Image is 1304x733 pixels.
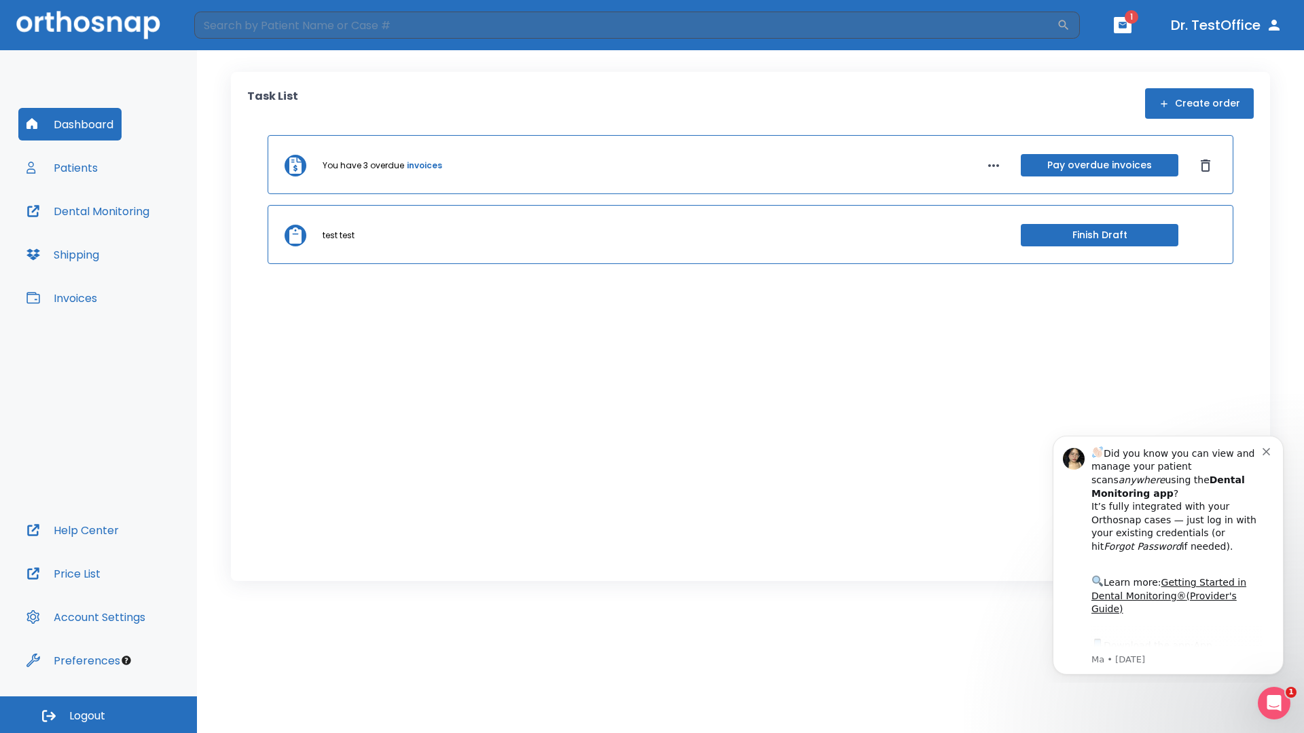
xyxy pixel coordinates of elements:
[1258,687,1290,719] iframe: Intercom live chat
[1032,424,1304,683] iframe: Intercom notifications message
[59,217,180,241] a: App Store
[18,601,153,633] button: Account Settings
[230,21,241,32] button: Dismiss notification
[69,709,105,723] span: Logout
[1286,687,1297,698] span: 1
[1021,154,1178,176] button: Pay overdue invoices
[247,88,298,119] p: Task List
[1021,224,1178,246] button: Finish Draft
[18,195,158,227] button: Dental Monitoring
[59,230,230,242] p: Message from Ma, sent 5w ago
[323,159,404,172] p: You have 3 overdue
[323,229,355,242] p: test test
[18,151,106,184] button: Patients
[194,12,1057,39] input: Search by Patient Name or Case #
[18,644,128,677] button: Preferences
[120,654,132,666] div: Tooltip anchor
[59,213,230,282] div: Download the app: | ​ Let us know if you need help getting started!
[407,159,442,172] a: invoices
[1125,10,1138,24] span: 1
[1165,13,1288,37] button: Dr. TestOffice
[1195,155,1216,176] button: Dismiss
[18,514,127,546] button: Help Center
[18,108,122,140] button: Dashboard
[18,557,109,590] button: Price List
[18,238,107,271] button: Shipping
[16,11,160,39] img: Orthosnap
[18,282,105,314] button: Invoices
[1145,88,1254,119] button: Create order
